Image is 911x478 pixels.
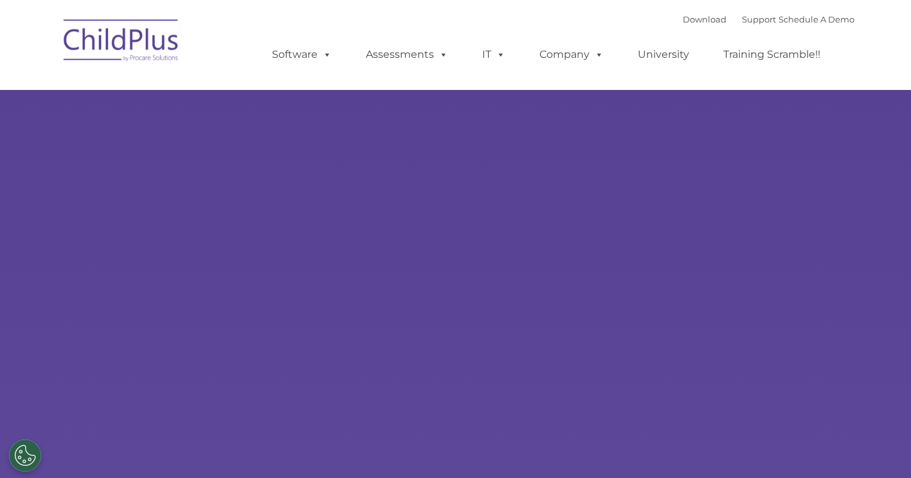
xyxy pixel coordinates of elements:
[683,14,726,24] a: Download
[353,42,461,67] a: Assessments
[259,42,345,67] a: Software
[9,439,41,472] button: Cookies Settings
[742,14,776,24] a: Support
[683,14,854,24] font: |
[625,42,702,67] a: University
[527,42,617,67] a: Company
[710,42,833,67] a: Training Scramble!!
[57,10,186,75] img: ChildPlus by Procare Solutions
[779,14,854,24] a: Schedule A Demo
[469,42,518,67] a: IT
